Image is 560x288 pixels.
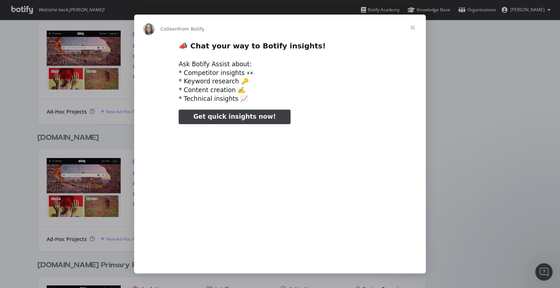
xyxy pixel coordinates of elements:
[128,130,432,282] video: Play video
[143,23,155,35] img: Profile image for Colleen
[179,41,381,55] h2: 📣 Chat your way to Botify insights!
[193,113,276,120] span: Get quick insights now!
[400,15,426,41] span: Close
[179,60,381,103] div: Ask Botify Assist about: * Competitor insights 👀 * Keyword research 🔑 * Content creation ✍️ * Tec...
[179,110,290,124] a: Get quick insights now!
[178,26,205,32] span: from Botify
[160,26,178,32] span: Colleen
